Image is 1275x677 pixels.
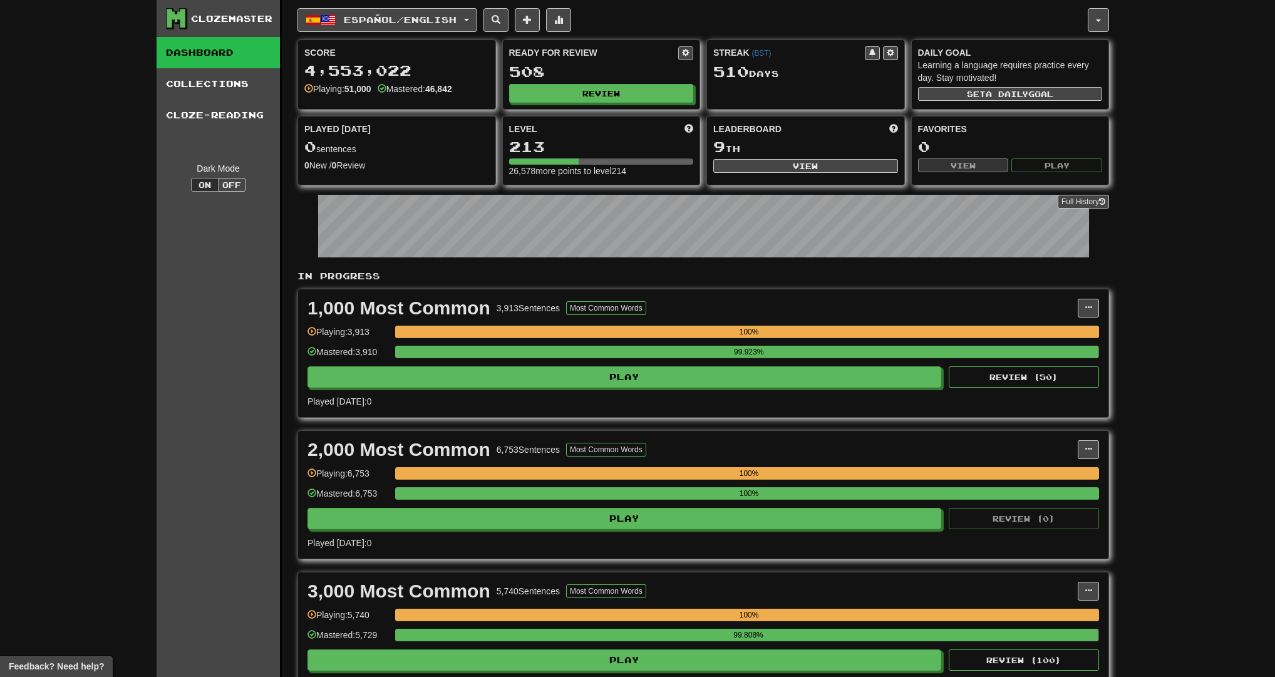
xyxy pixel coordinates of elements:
button: Add sentence to collection [515,8,540,32]
span: Open feedback widget [9,660,104,673]
button: View [918,158,1009,172]
div: New / Review [304,159,489,172]
span: This week in points, UTC [889,123,898,135]
div: 213 [509,139,694,155]
div: sentences [304,139,489,155]
button: Off [218,178,245,192]
button: Play [307,649,941,671]
span: 0 [304,138,316,155]
div: Mastered: 6,753 [307,487,389,508]
div: Streak [713,46,865,59]
div: Mastered: [378,83,452,95]
button: On [191,178,219,192]
div: Score [304,46,489,59]
div: 3,000 Most Common [307,582,490,601]
a: (BST) [751,49,771,58]
div: Mastered: 3,910 [307,346,389,366]
span: a daily [986,90,1028,98]
span: Played [DATE]: 0 [307,396,371,406]
span: Score more points to level up [684,123,693,135]
button: Review (50) [949,366,1099,388]
a: Collections [157,68,280,100]
button: View [713,159,898,173]
span: Español / English [344,14,457,25]
div: 1,000 Most Common [307,299,490,318]
div: 26,578 more points to level 214 [509,165,694,177]
span: Leaderboard [713,123,782,135]
span: Level [509,123,537,135]
div: 99.808% [399,629,1098,641]
div: Playing: 3,913 [307,326,389,346]
button: Most Common Words [566,443,646,457]
button: Review (100) [949,649,1099,671]
a: Dashboard [157,37,280,68]
div: th [713,139,898,155]
button: Most Common Words [566,301,646,315]
div: 4,553,022 [304,63,489,78]
div: 508 [509,64,694,80]
div: 0 [918,139,1103,155]
div: Dark Mode [166,162,271,175]
button: Seta dailygoal [918,87,1103,101]
button: Play [307,366,941,388]
div: Favorites [918,123,1103,135]
span: 9 [713,138,725,155]
div: Playing: 6,753 [307,467,389,488]
span: Played [DATE]: 0 [307,538,371,548]
div: 100% [399,609,1099,621]
div: Playing: [304,83,371,95]
strong: 0 [332,160,337,170]
button: Español/English [297,8,477,32]
strong: 0 [304,160,309,170]
span: Played [DATE] [304,123,371,135]
a: Cloze-Reading [157,100,280,131]
div: Day s [713,64,898,80]
div: Ready for Review [509,46,679,59]
div: 6,753 Sentences [497,443,560,456]
div: 2,000 Most Common [307,440,490,459]
div: Learning a language requires practice every day. Stay motivated! [918,59,1103,84]
button: More stats [546,8,571,32]
strong: 46,842 [425,84,452,94]
span: 510 [713,63,749,80]
div: Mastered: 5,729 [307,629,389,649]
button: Review (0) [949,508,1099,529]
div: Clozemaster [191,13,272,25]
button: Most Common Words [566,584,646,598]
div: 100% [399,487,1099,500]
div: Daily Goal [918,46,1103,59]
a: Full History [1058,195,1109,209]
p: In Progress [297,270,1109,282]
div: Playing: 5,740 [307,609,389,629]
div: 100% [399,467,1099,480]
div: 100% [399,326,1099,338]
button: Play [1011,158,1102,172]
div: 99.923% [399,346,1098,358]
div: 3,913 Sentences [497,302,560,314]
strong: 51,000 [344,84,371,94]
div: 5,740 Sentences [497,585,560,597]
button: Review [509,84,694,103]
button: Search sentences [483,8,508,32]
button: Play [307,508,941,529]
